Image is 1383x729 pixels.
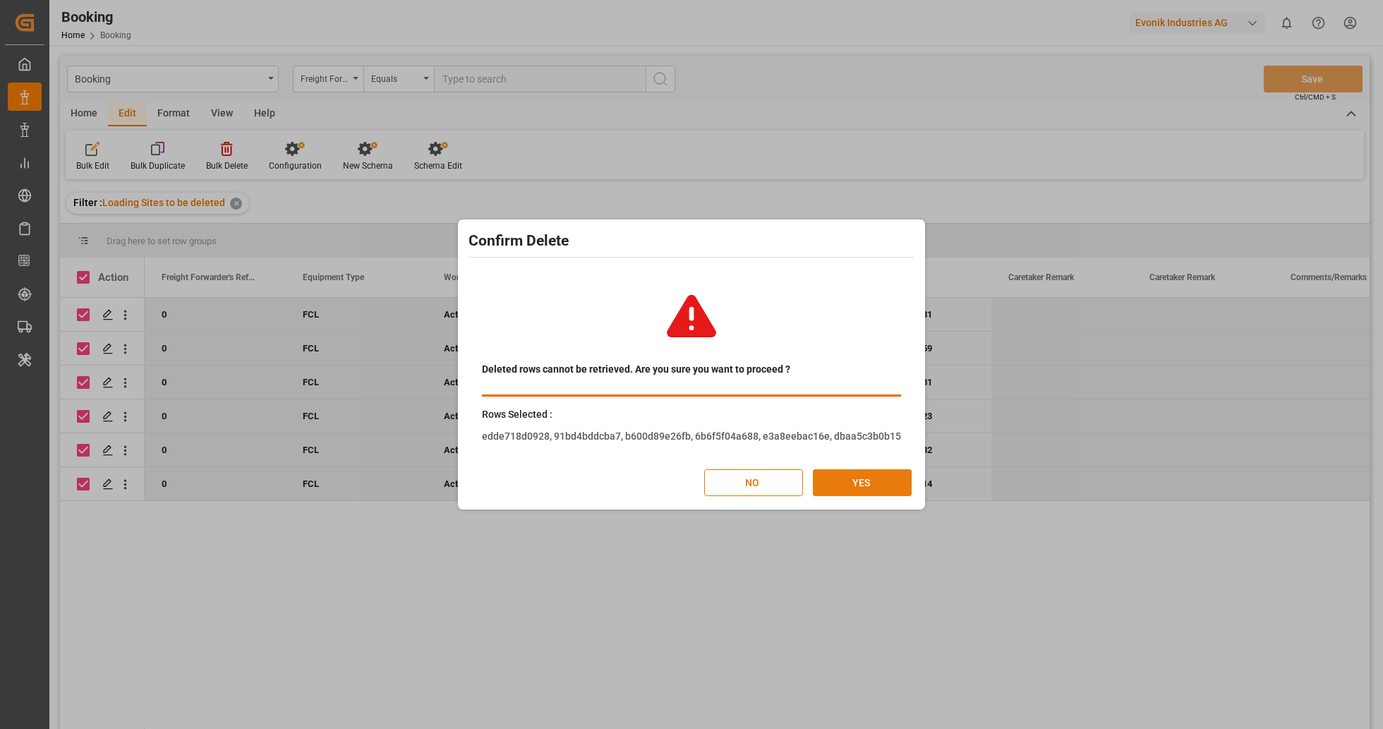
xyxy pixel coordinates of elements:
[653,277,730,355] img: warning
[813,469,912,496] button: YES
[704,469,803,496] button: NO
[482,407,901,422] div: Rows Selected :
[482,429,901,444] div: edde718d0928, 91bd4bddcba7, b600d89e26fb, 6b6f5f04a688, e3a8eebac16e, dbaa5c3b0b15
[482,362,790,377] span: Deleted rows cannot be retrieved. Are you sure you want to proceed ?
[469,230,914,253] h2: Confirm Delete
